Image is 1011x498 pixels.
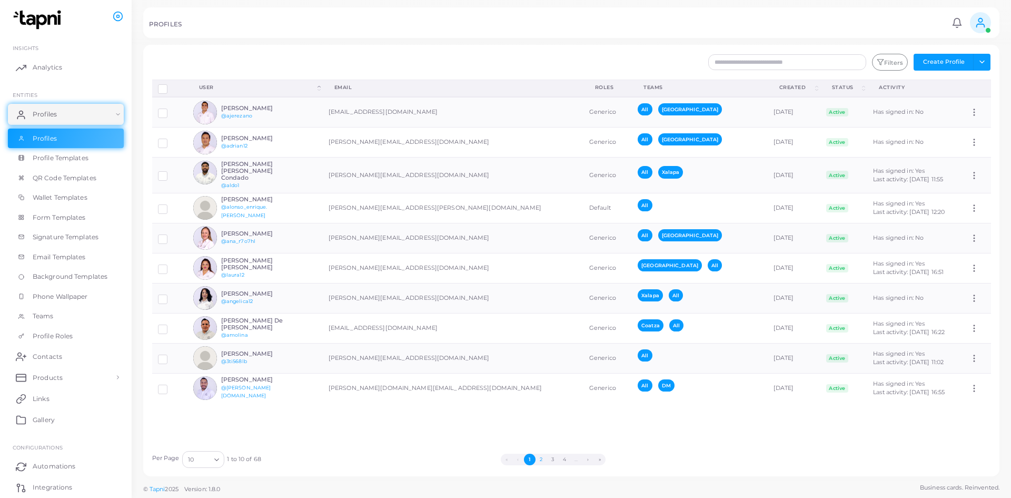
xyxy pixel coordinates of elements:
[152,454,180,463] label: Per Page
[221,143,247,149] a: @adrian12
[559,454,570,465] button: Go to page 4
[13,45,38,51] span: INSIGHTS
[768,223,820,253] td: [DATE]
[221,376,299,383] h6: [PERSON_NAME]
[873,350,925,357] span: Has signed in: Yes
[768,313,820,343] td: [DATE]
[323,253,583,283] td: [PERSON_NAME][EMAIL_ADDRESS][DOMAIN_NAME]
[582,454,594,465] button: Go to next page
[873,108,924,115] span: Has signed in: No
[33,173,96,183] span: QR Code Templates
[9,10,68,30] img: logo
[33,462,75,471] span: Automations
[323,158,583,193] td: [PERSON_NAME][EMAIL_ADDRESS][DOMAIN_NAME]
[583,253,632,283] td: Generico
[221,317,299,331] h6: [PERSON_NAME] De [PERSON_NAME]
[8,326,124,346] a: Profile Roles
[768,158,820,193] td: [DATE]
[195,454,210,465] input: Search for option
[221,105,299,112] h6: [PERSON_NAME]
[826,234,848,242] span: Active
[768,343,820,373] td: [DATE]
[33,415,55,425] span: Gallery
[199,84,315,91] div: User
[8,287,124,307] a: Phone Wallpaper
[832,84,860,91] div: Status
[323,373,583,403] td: [PERSON_NAME][DOMAIN_NAME][EMAIL_ADDRESS][DOMAIN_NAME]
[826,108,848,116] span: Active
[920,483,999,492] span: Business cards. Reinvented.
[8,57,124,78] a: Analytics
[873,388,945,396] span: Last activity: [DATE] 16:55
[768,373,820,403] td: [DATE]
[643,84,756,91] div: Teams
[33,483,72,492] span: Integrations
[872,54,908,71] button: Filters
[547,454,559,465] button: Go to page 3
[193,316,217,340] img: avatar
[221,161,299,182] h6: [PERSON_NAME] [PERSON_NAME] Condado
[8,129,124,149] a: Profiles
[873,320,925,327] span: Has signed in: Yes
[221,113,252,119] a: @ajerezano
[638,289,663,301] span: Xalapa
[150,485,165,493] a: Tapni
[221,238,255,244] a: @ana_r7o7hl
[826,354,848,363] span: Active
[149,21,182,28] h5: PROFILES
[8,208,124,228] a: Form Templates
[768,253,820,283] td: [DATE]
[638,259,702,271] span: [GEOGRAPHIC_DATA]
[33,193,87,202] span: Wallet Templates
[33,63,62,72] span: Analytics
[8,477,124,498] a: Integrations
[193,256,217,280] img: avatar
[873,138,924,145] span: Has signed in: No
[658,133,722,145] span: [GEOGRAPHIC_DATA]
[33,153,88,163] span: Profile Templates
[964,80,990,97] th: Action
[914,54,974,71] button: Create Profile
[33,272,107,281] span: Background Templates
[638,199,652,211] span: All
[768,283,820,313] td: [DATE]
[669,319,683,331] span: All
[33,252,86,262] span: Email Templates
[193,376,217,400] img: avatar
[13,444,63,451] span: Configurations
[873,328,945,336] span: Last activity: [DATE] 16:22
[323,283,583,313] td: [PERSON_NAME][EMAIL_ADDRESS][DOMAIN_NAME]
[33,352,62,362] span: Contacts
[33,213,86,222] span: Form Templates
[873,294,924,301] span: Has signed in: No
[33,292,88,301] span: Phone Wallpaper
[658,229,722,241] span: [GEOGRAPHIC_DATA]
[873,200,925,207] span: Has signed in: Yes
[594,454,606,465] button: Go to last page
[8,367,124,388] a: Products
[826,384,848,393] span: Active
[583,283,632,313] td: Generico
[184,485,221,493] span: Version: 1.8.0
[8,168,124,188] a: QR Code Templates
[658,379,675,392] span: DM
[221,182,240,188] a: @aldo1
[143,485,220,494] span: ©
[193,226,217,250] img: avatar
[8,456,124,477] a: Automations
[221,358,247,364] a: @3ti568lb
[638,133,652,145] span: All
[33,311,54,321] span: Teams
[638,349,652,362] span: All
[768,97,820,128] td: [DATE]
[879,84,952,91] div: activity
[182,451,224,468] div: Search for option
[638,166,652,178] span: All
[323,193,583,223] td: [PERSON_NAME][EMAIL_ADDRESS][PERSON_NAME][DOMAIN_NAME]
[583,313,632,343] td: Generico
[221,332,248,338] a: @amolina
[638,379,652,392] span: All
[524,454,536,465] button: Go to page 1
[221,135,299,142] h6: [PERSON_NAME]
